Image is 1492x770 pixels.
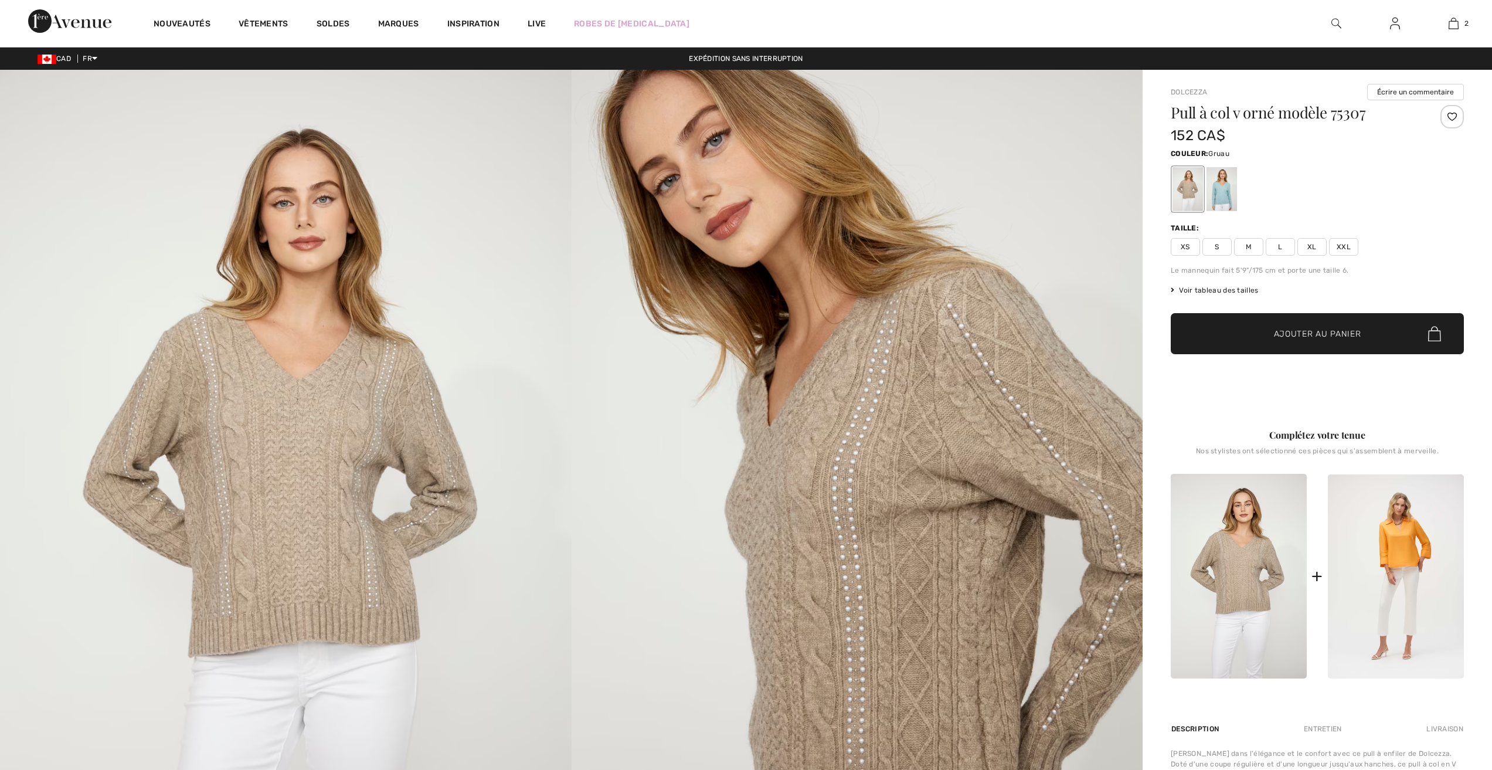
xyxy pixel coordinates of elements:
span: 152 CA$ [1171,127,1225,144]
span: Ajouter au panier [1274,328,1361,340]
img: recherche [1331,16,1341,30]
img: Bag.svg [1428,326,1441,341]
span: CAD [38,55,76,63]
span: Voir tableau des tailles [1171,285,1259,296]
span: XXL [1329,238,1358,256]
button: Ajouter au panier [1171,313,1464,354]
div: Seafoam [1206,167,1237,211]
span: Couleur: [1171,150,1208,158]
div: Nos stylistes ont sélectionné ces pièces qui s'assemblent à merveille. [1171,447,1464,464]
div: Livraison [1423,718,1464,740]
span: S [1202,238,1232,256]
img: Mes infos [1390,16,1400,30]
div: Entretien [1294,718,1352,740]
div: Taille: [1171,223,1201,233]
a: Dolcezza [1171,88,1207,96]
img: Jean Évasé Taille Moyenne modèle 252926X [1328,474,1464,679]
img: Mon panier [1449,16,1459,30]
a: Robes de [MEDICAL_DATA] [574,18,689,30]
a: Se connecter [1381,16,1409,31]
span: Inspiration [447,19,499,31]
a: Vêtements [239,19,288,31]
a: Marques [378,19,419,31]
a: Live [528,18,546,30]
div: Gruau [1172,167,1203,211]
a: Soldes [317,19,350,31]
span: 2 [1464,18,1469,29]
span: XL [1297,238,1327,256]
img: 1ère Avenue [28,9,111,33]
a: 2 [1425,16,1482,30]
span: XS [1171,238,1200,256]
div: Complétez votre tenue [1171,428,1464,442]
img: Pull à Col V Orné modèle 75307 [1171,474,1307,679]
span: L [1266,238,1295,256]
img: Canadian Dollar [38,55,56,64]
a: Nouveautés [154,19,210,31]
button: Écrire un commentaire [1367,84,1464,100]
span: M [1234,238,1263,256]
div: Description [1171,718,1222,740]
div: + [1311,563,1323,589]
span: Gruau [1208,150,1229,158]
span: FR [83,55,97,63]
h1: Pull à col v orné modèle 75307 [1171,105,1415,120]
div: Le mannequin fait 5'9"/175 cm et porte une taille 6. [1171,265,1464,276]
